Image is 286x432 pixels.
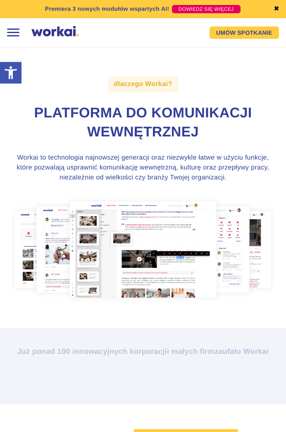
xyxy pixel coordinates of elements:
[172,5,241,13] a: DOWIEDZ SIĘ WIĘCEJ
[10,104,276,142] h1: Platforma do komunikacji wewnętrznej
[45,5,169,13] p: Premiera 3 nowych modułów wspartych AI!
[10,196,276,303] img: why Workai?
[210,26,279,39] a: UMÓW SPOTKANIE
[10,346,276,356] h2: Już ponad 100 innowacyjnych korporacji zaufało Workai
[274,6,279,12] a: ✖
[108,76,179,92] label: dlaczego Workai?
[167,347,214,356] i: i małych firm
[10,153,276,183] h3: Workai to technologia najnowszej generacji oraz niezwykle łatwe w użyciu funkcje, które pozwalają...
